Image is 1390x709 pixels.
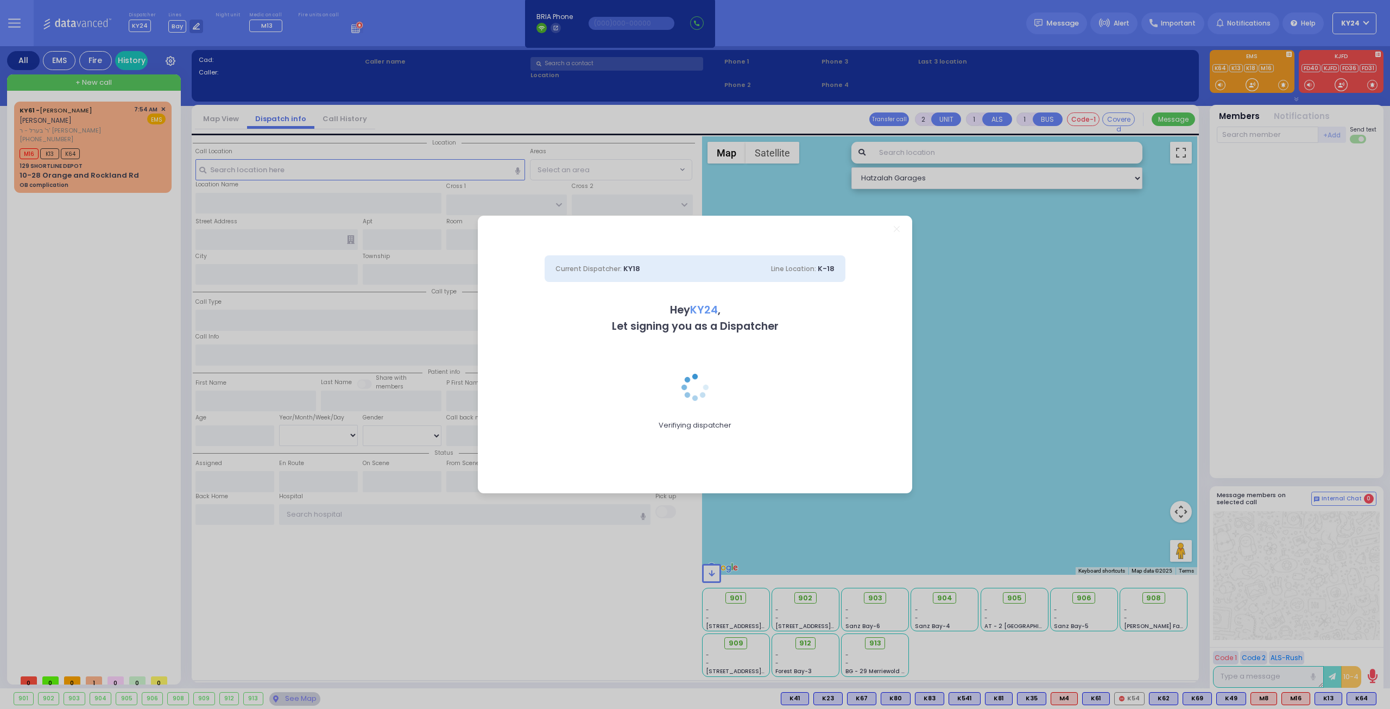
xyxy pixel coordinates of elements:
img: loading.gif [681,374,709,401]
b: Hey , [670,303,721,317]
span: KY24 [690,303,718,317]
span: Current Dispatcher: [555,264,622,273]
span: K-18 [818,263,835,274]
a: Close [894,226,900,232]
b: Let signing you as a Dispatcher [612,319,779,334]
span: KY18 [623,263,640,274]
span: Line Location: [771,264,816,273]
div: Verifiying dispatcher [545,420,846,431]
